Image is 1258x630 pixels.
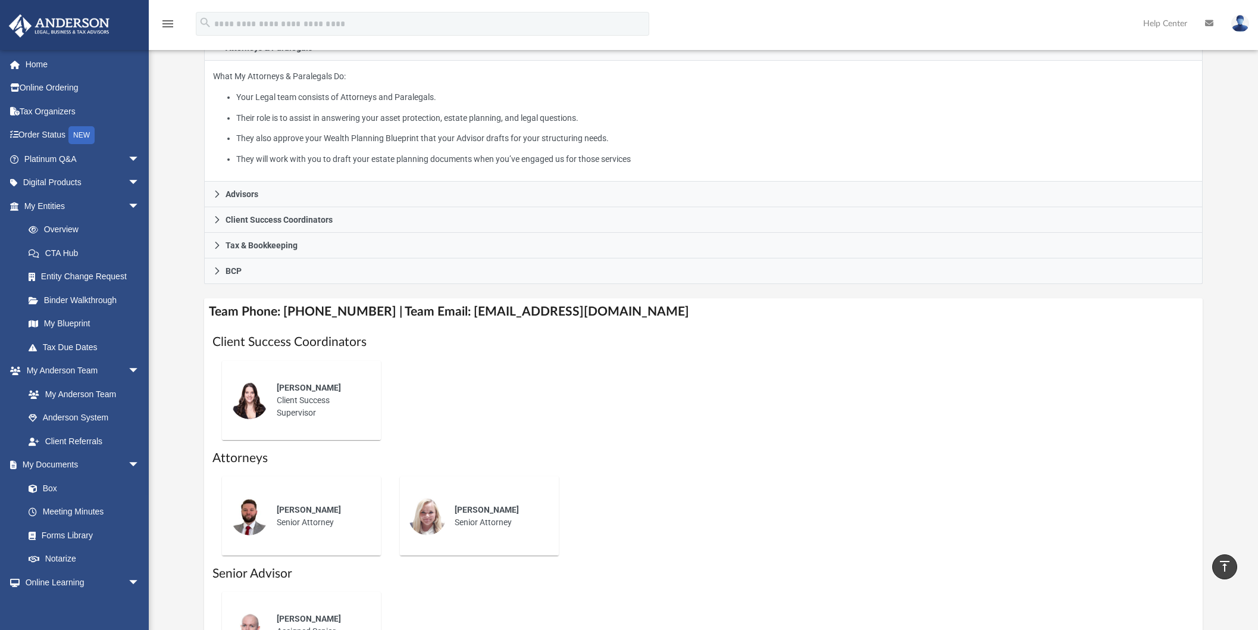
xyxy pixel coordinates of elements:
a: vertical_align_top [1212,554,1237,579]
a: Client Referrals [17,429,152,453]
span: BCP [226,267,242,275]
p: What My Attorneys & Paralegals Do: [213,69,1194,166]
h4: Team Phone: [PHONE_NUMBER] | Team Email: [EMAIL_ADDRESS][DOMAIN_NAME] [204,298,1203,325]
span: [PERSON_NAME] [277,505,341,514]
h1: Attorneys [212,450,1194,467]
a: My Anderson Teamarrow_drop_down [8,359,152,383]
div: Attorneys & Paralegals [204,61,1203,182]
span: arrow_drop_down [128,453,152,478]
img: thumbnail [230,381,268,419]
a: My Documentsarrow_drop_down [8,453,152,477]
a: Overview [17,218,158,242]
a: Advisors [204,182,1203,207]
li: They will work with you to draft your estate planning documents when you’ve engaged us for those ... [236,152,1193,167]
img: thumbnail [408,497,446,535]
span: arrow_drop_down [128,171,152,195]
h1: Senior Advisor [212,565,1194,582]
a: Anderson System [17,406,152,430]
h1: Client Success Coordinators [212,333,1194,351]
div: Senior Attorney [268,495,373,537]
div: NEW [68,126,95,144]
a: Digital Productsarrow_drop_down [8,171,158,195]
a: Notarize [17,547,152,571]
img: User Pic [1231,15,1249,32]
a: Meeting Minutes [17,500,152,524]
span: Attorneys & Paralegals [226,43,312,52]
li: They also approve your Wealth Planning Blueprint that your Advisor drafts for your structuring ne... [236,131,1193,146]
span: [PERSON_NAME] [277,383,341,392]
a: My Anderson Team [17,382,146,406]
a: Entity Change Request [17,265,158,289]
span: Tax & Bookkeeping [226,241,298,249]
span: arrow_drop_down [128,194,152,219]
a: Forms Library [17,523,146,547]
span: Client Success Coordinators [226,216,333,224]
img: Anderson Advisors Platinum Portal [5,14,113,38]
a: My Blueprint [17,312,152,336]
a: Tax & Bookkeeping [204,233,1203,258]
a: Client Success Coordinators [204,207,1203,233]
a: Tax Organizers [8,99,158,123]
div: Senior Attorney [446,495,550,537]
a: Tax Due Dates [17,335,158,359]
a: BCP [204,258,1203,284]
img: thumbnail [230,497,268,535]
li: Their role is to assist in answering your asset protection, estate planning, and legal questions. [236,111,1193,126]
a: CTA Hub [17,241,158,265]
a: Platinum Q&Aarrow_drop_down [8,147,158,171]
span: arrow_drop_down [128,359,152,383]
span: arrow_drop_down [128,147,152,171]
a: Online Learningarrow_drop_down [8,570,152,594]
a: menu [161,23,175,31]
i: menu [161,17,175,31]
i: search [199,16,212,29]
div: Client Success Supervisor [268,373,373,428]
a: My Entitiesarrow_drop_down [8,194,158,218]
a: Box [17,476,146,500]
a: Home [8,52,158,76]
span: Advisors [226,190,258,198]
a: Binder Walkthrough [17,288,158,312]
i: vertical_align_top [1218,559,1232,573]
span: [PERSON_NAME] [455,505,519,514]
li: Your Legal team consists of Attorneys and Paralegals. [236,90,1193,105]
a: Order StatusNEW [8,123,158,148]
span: [PERSON_NAME] [277,614,341,623]
span: arrow_drop_down [128,570,152,595]
a: Online Ordering [8,76,158,100]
